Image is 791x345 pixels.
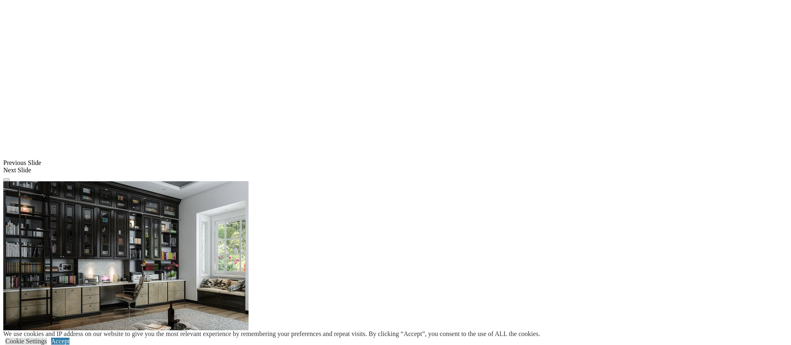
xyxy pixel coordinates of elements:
[3,167,788,174] div: Next Slide
[3,330,540,338] div: We use cookies and IP address on our website to give you the most relevant experience by remember...
[5,338,47,345] a: Cookie Settings
[3,181,249,345] img: Banner for mobile view
[51,338,69,345] a: Accept
[3,178,10,181] button: Click here to pause slide show
[3,159,788,167] div: Previous Slide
